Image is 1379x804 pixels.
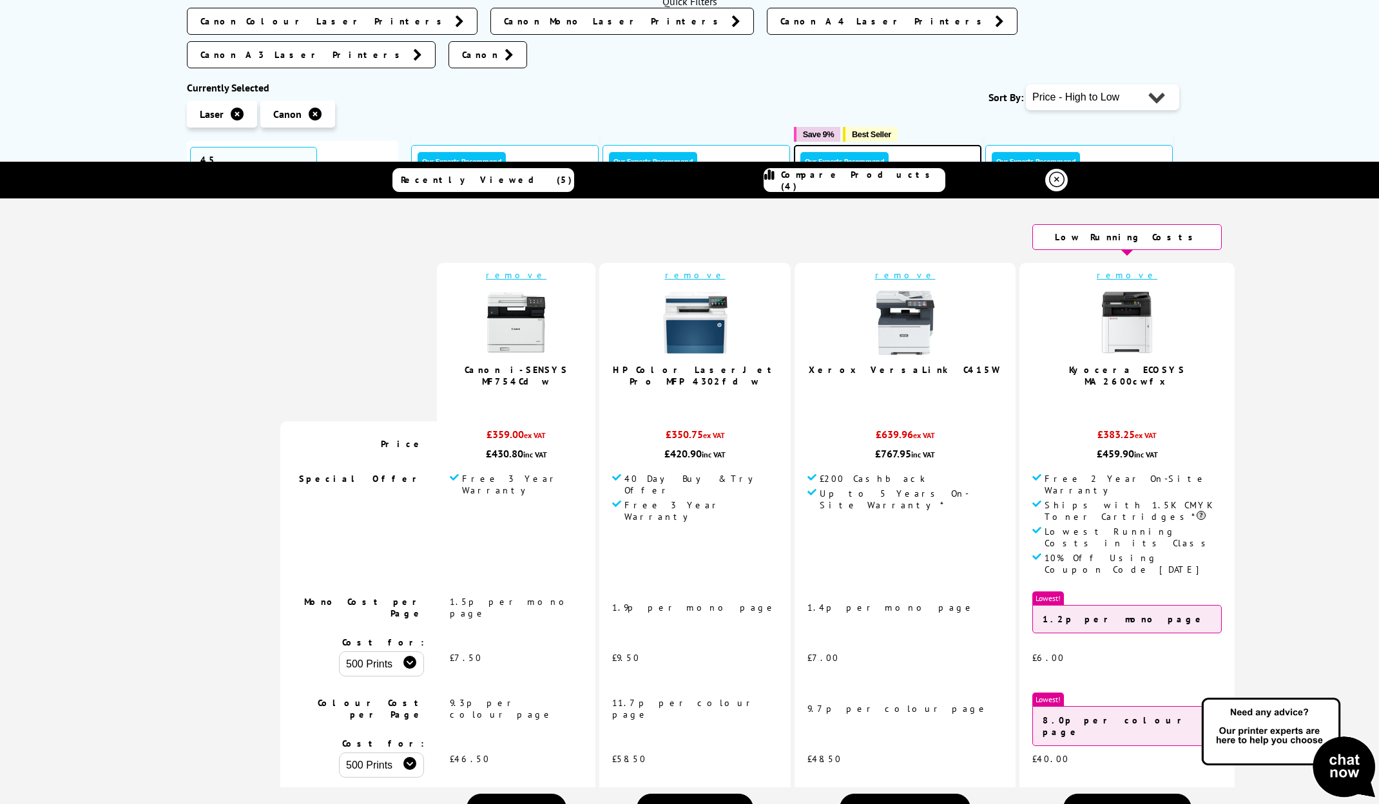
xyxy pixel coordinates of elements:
[200,48,407,61] span: Canon A3 Laser Printers
[1045,526,1222,549] span: Lowest Running Costs in its Class
[450,428,583,447] div: £359.00
[609,152,697,171] div: Our Experts Recommend
[820,488,1003,511] span: Up to 5 Years On-Site Warranty*
[484,291,548,355] img: Canon-MF754Cdw-Front-Small.jpg
[612,447,778,460] div: £420.90
[504,15,725,28] span: Canon Mono Laser Printers
[505,394,521,408] span: 5.0
[1134,450,1158,459] span: inc VAT
[767,8,1017,35] a: Canon A4 Laser Printers
[462,48,498,61] span: Canon
[873,291,938,355] img: Xerox-VersaLink-C415-Front-Main-Small.jpg
[1032,428,1222,447] div: £383.25
[820,473,925,484] span: £200 Cashback
[875,269,936,281] a: remove
[465,364,568,387] a: Canon i-SENSYS MF754Cdw
[342,738,424,749] span: Cost for:
[1132,394,1145,408] span: / 5
[699,394,713,408] span: / 5
[1045,499,1222,522] span: Ships with 1.5K CMYK Toner Cartridges*
[1095,291,1159,355] img: kyocera-ma2600cwfx-main-large-small.jpg
[190,147,317,196] span: 45 Products Found
[913,430,935,440] span: ex VAT
[665,269,726,281] a: remove
[521,394,534,408] span: / 5
[612,753,646,765] span: £58.50
[392,168,574,192] a: Recently Viewed (5)
[1199,696,1379,801] img: Open Live Chat window
[342,636,424,648] span: Cost for:
[523,450,547,459] span: inc VAT
[780,15,988,28] span: Canon A4 Laser Printers
[187,8,477,35] a: Canon Colour Laser Printers
[992,152,1080,171] div: Our Experts Recommend
[1043,613,1206,625] strong: 1.2p per mono page
[1043,714,1189,738] strong: 8.0p per colour page
[1045,552,1222,575] span: 10% Off Using Coupon Code [DATE]
[807,602,975,613] span: 1.4p per mono page
[1097,269,1157,281] a: remove
[852,129,891,139] span: Best Seller
[781,169,945,192] span: Compare Products (4)
[702,450,726,459] span: inc VAT
[684,394,699,408] span: 5.0
[490,8,754,35] a: Canon Mono Laser Printers
[1032,447,1222,460] div: £459.90
[462,473,583,496] span: Free 3 Year Warranty
[187,41,436,68] a: Canon A3 Laser Printers
[1069,364,1186,387] a: Kyocera ECOSYS MA2600cwfx
[299,473,424,484] span: Special Offer
[304,596,424,619] span: Mono Cost per Page
[1032,693,1064,706] span: Lowest!
[1032,224,1222,250] div: Low Running Costs
[1116,394,1132,408] span: 5.0
[418,152,506,171] div: Our Experts Recommend
[803,129,834,139] span: Save 9%
[401,174,572,186] span: Recently Viewed (5)
[612,697,755,720] span: 11.7p per colour page
[764,168,945,192] a: Compare Products (4)
[613,364,777,387] a: HP Color LaserJet Pro MFP 4302fdw
[318,697,424,720] span: Colour Cost per Page
[624,499,778,522] span: Free 3 Year Warranty
[807,703,988,714] span: 9.7p per colour page
[450,697,554,720] span: 9.3p per colour page
[612,428,778,447] div: £350.75
[450,753,490,765] span: £46.50
[800,152,889,171] div: Our Experts Recommend
[809,364,1001,376] a: Xerox VersaLink C415W
[988,91,1023,104] span: Sort By:
[843,127,898,142] button: Best Seller
[807,447,1003,460] div: £767.95
[1032,591,1064,605] span: Lowest!
[807,652,839,664] span: £7.00
[450,447,583,460] div: £430.80
[450,652,482,664] span: £7.50
[1032,652,1065,664] span: £6.00
[612,602,776,613] span: 1.9p per mono page
[1135,430,1157,440] span: ex VAT
[273,108,302,120] span: Canon
[807,428,1003,447] div: £639.96
[807,753,842,765] span: £48.50
[703,430,725,440] span: ex VAT
[524,430,546,440] span: ex VAT
[317,160,377,184] a: reset filters
[1045,473,1222,496] span: Free 2 Year On-Site Warranty
[911,450,935,459] span: inc VAT
[450,596,572,619] span: 1.5p per mono page
[200,15,448,28] span: Canon Colour Laser Printers
[187,81,398,94] div: Currently Selected
[381,438,424,450] span: Price
[448,41,527,68] a: Canon
[794,127,840,142] button: Save 9%
[486,269,546,281] a: remove
[200,108,224,120] span: Laser
[612,652,640,664] span: £9.50
[624,473,778,496] span: 40 Day Buy & Try Offer
[1032,753,1069,765] span: £40.00
[663,291,728,355] img: HP-4302fdw-Front-Main-Small.jpg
